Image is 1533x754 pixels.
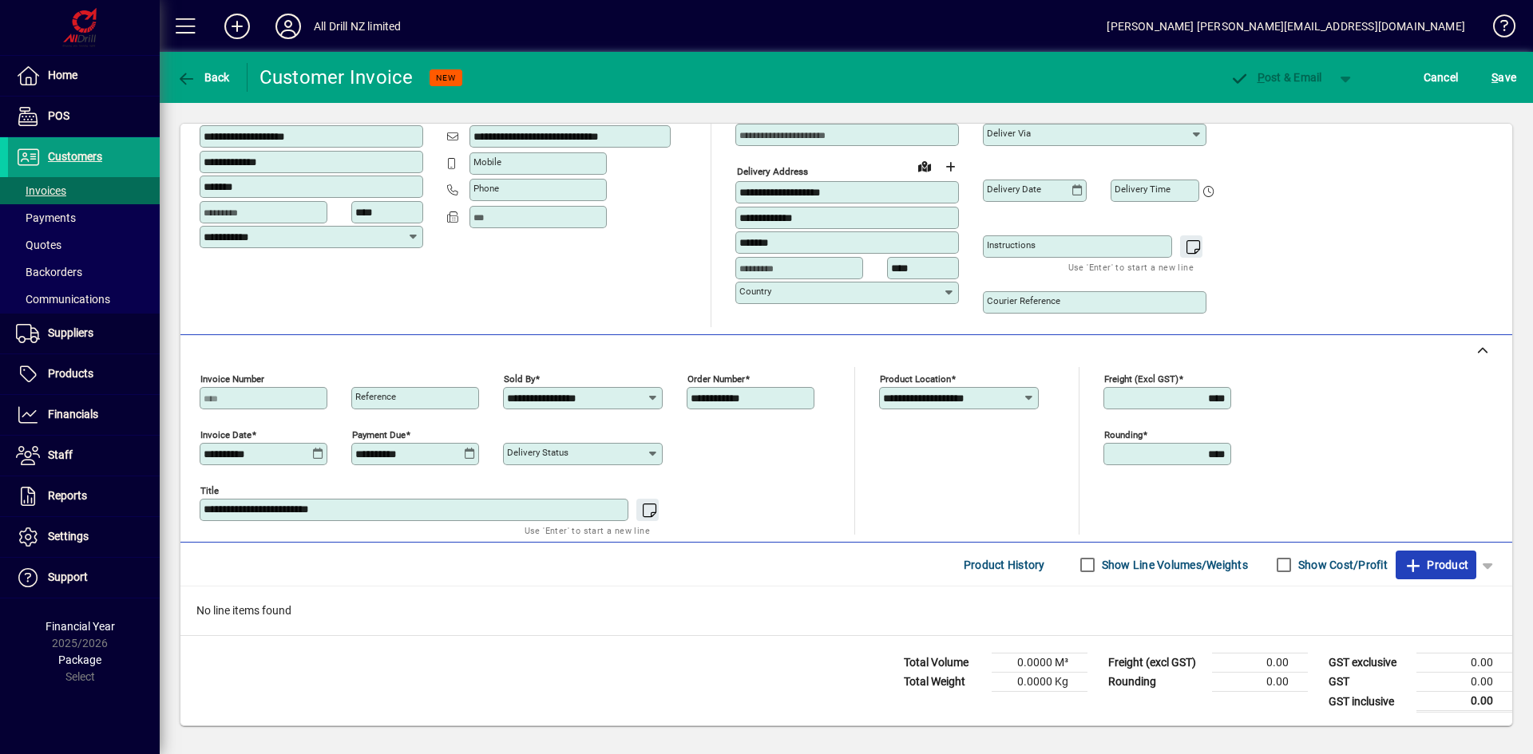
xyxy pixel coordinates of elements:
mat-label: Phone [473,183,499,194]
span: Financials [48,408,98,420]
a: Reports [8,476,160,516]
button: Profile [263,12,314,41]
td: 0.00 [1416,673,1512,692]
button: Add [212,12,263,41]
label: Show Cost/Profit [1295,557,1388,573]
a: Quotes [8,231,160,259]
div: Customer Invoice [259,65,414,90]
mat-label: Rounding [1104,429,1143,440]
span: Staff [48,448,73,461]
span: POS [48,109,69,122]
td: GST [1321,673,1416,692]
span: Cancel [1424,65,1459,90]
td: Rounding [1100,673,1212,692]
mat-label: Delivery date [987,184,1041,195]
button: Copy to Delivery address [402,98,427,124]
span: Suppliers [48,326,93,339]
a: Staff [8,436,160,476]
td: 0.00 [1416,692,1512,712]
span: Back [176,71,230,84]
span: Communications [16,293,110,306]
td: 0.00 [1212,653,1308,673]
span: Support [48,570,88,583]
span: Settings [48,530,89,543]
app-page-header-button: Back [160,63,248,92]
a: Financials [8,395,160,435]
td: 0.00 [1212,673,1308,692]
div: [PERSON_NAME] [PERSON_NAME][EMAIL_ADDRESS][DOMAIN_NAME] [1107,14,1465,39]
span: Financial Year [46,620,115,633]
a: POS [8,97,160,136]
td: 0.00 [1416,653,1512,673]
mat-label: Deliver via [987,128,1031,139]
span: Quotes [16,239,61,251]
td: 0.0000 Kg [992,673,1087,692]
button: Product History [957,551,1052,579]
button: Product [1396,551,1476,579]
mat-label: Invoice number [200,373,264,385]
button: Choose address [937,154,963,180]
td: Total Volume [896,653,992,673]
td: 0.0000 M³ [992,653,1087,673]
mat-hint: Use 'Enter' to start a new line [1068,258,1194,276]
span: Invoices [16,184,66,197]
span: Product [1404,552,1468,578]
span: Customers [48,150,102,163]
button: Post & Email [1222,63,1330,92]
td: GST exclusive [1321,653,1416,673]
span: Package [58,653,101,666]
a: Knowledge Base [1481,3,1513,55]
span: Product History [964,552,1045,578]
span: Reports [48,489,87,502]
mat-label: Payment due [352,429,406,440]
mat-label: Delivery time [1115,184,1171,195]
span: ave [1491,65,1516,90]
span: ost & Email [1230,71,1322,84]
mat-label: Product location [880,373,951,385]
mat-label: Delivery status [507,447,568,458]
mat-label: Instructions [987,239,1036,251]
a: Invoices [8,177,160,204]
mat-label: Courier Reference [987,295,1060,306]
span: P [1258,71,1265,84]
div: All Drill NZ limited [314,14,402,39]
div: No line items found [180,586,1512,635]
a: Settings [8,517,160,557]
a: Support [8,558,160,598]
a: Home [8,56,160,96]
a: View on map [912,153,937,179]
span: S [1491,71,1498,84]
label: Show Line Volumes/Weights [1099,557,1248,573]
button: Back [172,63,234,92]
td: GST inclusive [1321,692,1416,712]
a: Communications [8,286,160,313]
span: Products [48,367,93,380]
mat-label: Reference [355,391,396,402]
button: Cancel [1420,63,1463,92]
a: Suppliers [8,314,160,353]
button: Save [1487,63,1520,92]
span: Home [48,69,77,81]
mat-label: Sold by [504,373,535,385]
mat-label: Title [200,485,219,496]
mat-label: Mobile [473,156,501,168]
span: Backorders [16,266,82,278]
a: Payments [8,204,160,231]
mat-label: Country [739,286,771,297]
mat-label: Freight (excl GST) [1104,373,1178,385]
span: NEW [436,73,456,83]
a: Products [8,354,160,394]
td: Freight (excl GST) [1100,653,1212,673]
mat-label: Order number [687,373,745,385]
span: Payments [16,211,76,224]
a: Backorders [8,259,160,286]
mat-label: Invoice date [200,429,252,440]
mat-hint: Use 'Enter' to start a new line [525,521,650,539]
td: Total Weight [896,673,992,692]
